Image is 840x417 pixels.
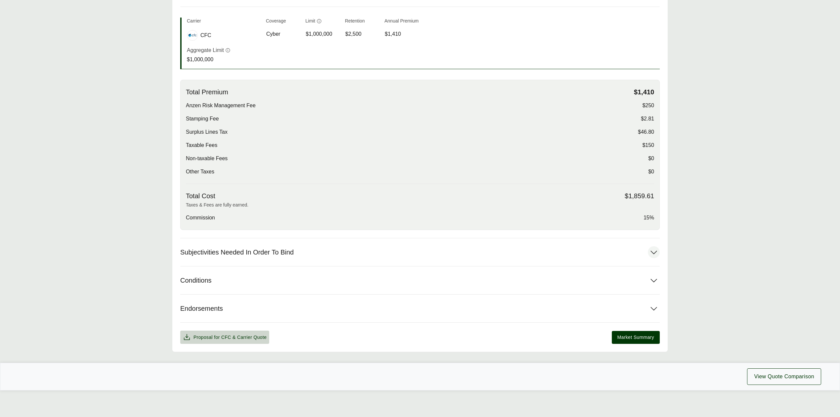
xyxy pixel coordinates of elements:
th: Annual Premium [385,18,419,27]
span: Commission [186,214,215,222]
span: CFC [221,335,231,340]
span: $1,410 [385,30,401,38]
span: Total Cost [186,192,215,200]
th: Retention [345,18,379,27]
span: $250 [642,102,654,110]
button: Conditions [180,266,660,294]
span: Stamping Fee [186,115,219,123]
span: Non-taxable Fees [186,155,228,162]
span: $1,410 [634,88,654,96]
button: Subjectivities Needed In Order To Bind [180,238,660,266]
span: $2,500 [345,30,361,38]
span: Taxable Fees [186,141,217,149]
span: $0 [648,155,654,162]
span: $1,000,000 [306,30,332,38]
p: $1,000,000 [187,56,231,64]
span: $150 [642,141,654,149]
span: Market Summary [617,334,654,341]
span: Surplus Lines Tax [186,128,228,136]
span: $1,859.61 [625,192,654,200]
img: CFC logo [188,30,197,40]
span: $46.80 [638,128,654,136]
button: Endorsements [180,295,660,322]
th: Carrier [187,18,261,27]
span: Conditions [180,276,212,285]
button: Proposal for CFC & Carrier Quote [180,331,269,344]
span: Subjectivities Needed In Order To Bind [180,248,294,256]
span: Anzen Risk Management Fee [186,102,256,110]
th: Limit [306,18,340,27]
button: Market Summary [612,331,660,344]
button: View Quote Comparison [747,368,821,385]
span: $0 [648,168,654,176]
span: $2.81 [641,115,654,123]
span: Total Premium [186,88,228,96]
span: View Quote Comparison [754,373,814,381]
th: Coverage [266,18,300,27]
span: & Carrier Quote [232,335,267,340]
span: Other Taxes [186,168,214,176]
span: Endorsements [180,304,223,313]
span: CFC [200,31,211,39]
p: Aggregate Limit [187,46,224,54]
p: Taxes & Fees are fully earned. [186,202,654,208]
span: Cyber [266,30,280,38]
span: 15% [644,214,654,222]
span: Proposal for [193,334,267,341]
